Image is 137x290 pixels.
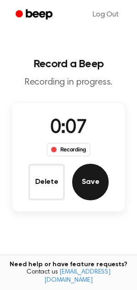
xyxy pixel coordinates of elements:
[28,164,65,200] button: Delete Audio Record
[44,269,111,284] a: [EMAIL_ADDRESS][DOMAIN_NAME]
[50,118,87,138] span: 0:07
[5,269,132,285] span: Contact us
[9,6,61,24] a: Beep
[72,164,109,200] button: Save Audio Record
[47,143,91,156] div: Recording
[84,4,128,26] a: Log Out
[7,77,130,88] p: Recording in progress.
[7,59,130,70] h1: Record a Beep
